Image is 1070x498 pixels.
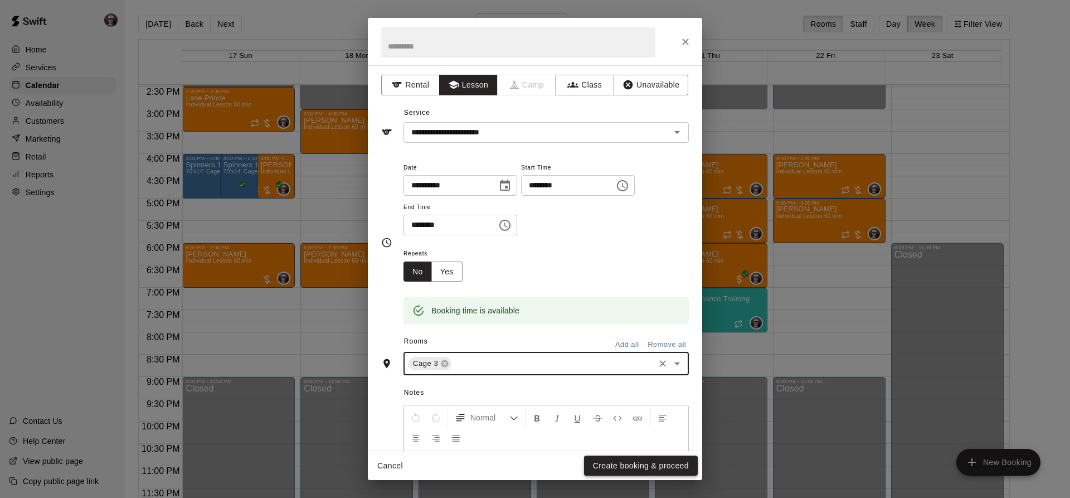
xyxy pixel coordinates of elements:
button: Choose time, selected time is 7:00 PM [611,175,634,197]
span: Normal [470,412,509,423]
button: Formatting Options [450,408,523,428]
button: Open [669,356,685,371]
button: Close [675,32,695,52]
button: Format Bold [528,408,547,428]
button: Rental [381,75,440,95]
button: Justify Align [446,428,465,448]
button: Choose time, selected time is 7:30 PM [494,214,516,236]
button: Insert Code [608,408,627,428]
span: Notes [404,384,689,402]
button: Center Align [406,428,425,448]
span: Camps can only be created in the Services page [498,75,556,95]
span: Cage 3 [408,358,442,369]
span: Service [404,109,430,117]
button: Create booking & proceed [584,456,698,476]
div: Booking time is available [431,301,519,321]
button: Undo [406,408,425,428]
span: Repeats [403,246,471,262]
div: outlined button group [403,262,463,282]
button: Add all [609,336,645,354]
button: Format Underline [568,408,587,428]
span: Rooms [404,337,428,345]
div: Cage 3 [408,357,451,370]
button: Open [669,124,685,140]
button: Right Align [426,428,445,448]
button: Unavailable [614,75,688,95]
button: Choose date, selected date is Aug 18, 2025 [494,175,516,197]
svg: Rooms [381,358,392,369]
button: Format Italics [548,408,567,428]
button: Yes [431,262,463,282]
button: Clear [655,356,670,371]
svg: Timing [381,237,392,248]
svg: Service [381,127,392,138]
button: Format Strikethrough [588,408,607,428]
button: Left Align [653,408,672,428]
span: Start Time [521,161,635,176]
span: Date [403,161,517,176]
button: Cancel [372,456,408,476]
button: No [403,262,432,282]
button: Redo [426,408,445,428]
button: Lesson [439,75,498,95]
button: Remove all [645,336,689,354]
span: End Time [403,200,517,215]
button: Class [556,75,614,95]
button: Insert Link [628,408,647,428]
